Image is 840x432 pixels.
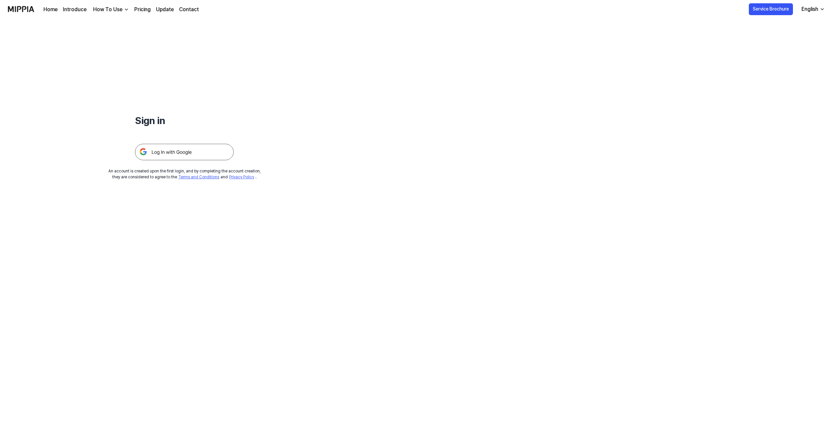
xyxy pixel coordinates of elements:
button: English [796,3,829,16]
a: Privacy Policy [229,175,254,179]
div: An account is created upon the first login, and by completing the account creation, they are cons... [108,168,261,180]
button: Service Brochure [749,3,793,15]
img: 구글 로그인 버튼 [135,144,234,160]
div: English [800,5,820,13]
img: down [124,7,129,12]
a: Terms and Conditions [178,175,219,179]
button: How To Use [92,6,129,13]
div: How To Use [92,6,124,13]
a: Pricing [134,6,151,13]
a: Introduce [63,6,87,13]
a: Contact [179,6,199,13]
a: Update [156,6,174,13]
h1: Sign in [135,113,234,128]
a: Home [43,6,58,13]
